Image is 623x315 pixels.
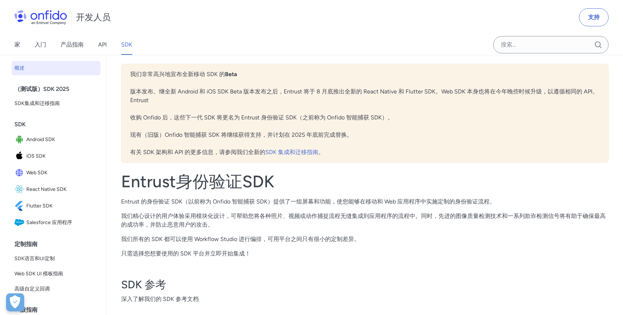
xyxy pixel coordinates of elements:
[26,153,46,159] font: iOS SDK
[225,71,237,78] font: Beta
[12,61,101,75] a: 概述
[12,96,101,111] a: SDK集成和迁移指南
[14,86,69,92] font: （测试版）SDK 2025
[14,184,26,194] img: IconReact Native SDK
[12,215,101,231] a: 图标Salesforce应用程序Salesforce 应用程序
[130,149,265,156] font: 有关 SDK 架构和 API 的更多信息，请参阅我们全新的
[35,41,46,48] font: 入门
[121,171,274,192] font: Entrust身份验证SDK
[14,41,20,48] font: 家
[265,149,318,156] a: SDK 集成和迁移指南
[14,168,26,178] img: IconWeb SDK
[14,151,26,161] img: IconiOS SDK
[12,132,101,148] a: 图标Android SDKAndroid SDK
[493,36,609,53] input: Onfido 搜索输入字段
[14,286,50,292] font: 高级自定义回调
[12,148,101,164] a: IconiOS SDKiOS SDK
[14,218,26,228] img: 图标Salesforce应用程序
[14,121,26,128] font: SDK
[61,41,84,48] font: 产品指南
[12,181,101,197] a: IconReact Native SDKReact Native SDK
[12,198,101,214] a: IconFlutter SDKFlutter SDK
[121,250,251,257] font: 只需选择您想要使用的 SDK 平台并立即开始集成！
[6,293,24,311] div: Cookie Preferences
[26,203,53,209] font: Flutter SDK
[14,10,67,25] img: Onfido 标志
[121,198,495,205] font: Entrust 的身份验证 SDK（以前称为 Onfido 智能捕获 SDK）提供了一组屏幕和功能，使您能够在移动和 Web 应用程序中实施定制的身份验证流程。
[318,149,324,156] font: 。
[14,306,37,313] font: 一般指南
[61,35,84,55] a: 产品指南
[182,71,225,78] font: 全新移动 SDK 的
[12,251,101,266] a: SDK语言和UI定制
[121,41,132,48] font: SDK
[14,271,63,277] font: Web SDK UI 模板指南
[588,14,600,21] font: 支持
[121,296,199,302] font: 深入了解我们的 SDK 参考文档
[98,35,107,55] a: API
[14,35,20,55] a: 家
[130,71,182,78] font: 我们非常高兴地宣布
[121,278,166,291] font: SDK 参考
[35,35,46,55] a: 入门
[14,255,55,262] font: SDK语言和UI定制
[12,165,101,181] a: IconWeb SDKWeb SDK
[98,41,107,48] font: API
[76,12,111,22] font: 开发人员
[12,282,101,296] a: 高级自定义回调
[12,267,101,281] a: Web SDK UI 模板指南
[14,65,25,71] font: 概述
[579,8,609,26] a: 支持
[130,114,393,121] font: 收购 Onfido 后，这些下一代 SDK 将更名为 Entrust 身份验证 SDK（之前称为 Onfido 智能捕获 SDK）。
[14,241,37,248] font: 定制指南
[26,186,67,192] font: React Native SDK
[14,201,26,211] img: IconFlutter SDK
[14,100,60,106] font: SDK集成和迁移指南
[26,219,72,226] font: Salesforce 应用程序
[121,213,606,228] font: 我们精心设计的用户体验采用模块化设计，可帮助您将各种照片、视频或动作捕捉流程无缝集成到应用程序的流程中。同时，先进的图像质量检测技术和一系列欺诈检测信号将有助于确保最高的成功率，并防止恶意用户的攻击。
[6,293,24,311] button: Open Preferences
[26,136,55,143] font: Android SDK
[121,35,132,55] a: SDK
[130,131,353,138] font: 现有（旧版）Onfido 智能捕获 SDK 将继续获得支持，并计划在 2025 年底前完成替换。
[14,135,26,145] img: 图标Android SDK
[130,88,598,104] font: 版本发布。继全新 Android 和 iOS SDK Beta 版本发布之后，Entrust 将于 8 月底推出全新的 React Native 和 Flutter SDK。Web SDK 本身...
[26,170,48,176] font: Web SDK
[121,236,360,242] font: 我们所有的 SDK 都可以使用 Workflow Studio 进行编排，可用平台之间只有很小的定制差异。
